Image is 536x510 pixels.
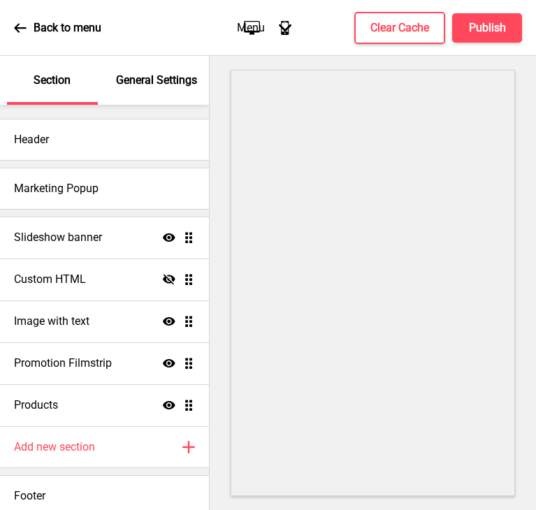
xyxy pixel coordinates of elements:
[370,20,429,36] h4: Clear Cache
[452,13,522,43] button: Publish
[14,181,99,196] h4: Marketing Popup
[223,7,305,48] div: Menu
[14,314,89,329] h4: Image with text
[14,272,86,287] h4: Custom HTML
[14,132,49,147] h4: Header
[354,12,445,44] button: Clear Cache
[116,73,197,88] p: General Settings
[14,439,95,455] h4: Add new section
[14,356,112,371] h4: Promotion Filmstrip
[14,398,58,413] h4: Products
[34,20,101,36] p: Back to menu
[469,20,506,36] h4: Publish
[14,9,101,47] a: Back to menu
[14,488,45,504] h4: Footer
[34,73,71,88] p: Section
[14,230,102,245] h4: Slideshow banner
